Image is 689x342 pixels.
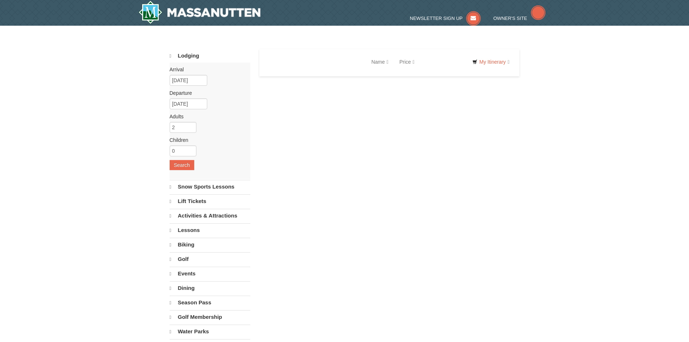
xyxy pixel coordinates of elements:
label: Departure [170,89,245,97]
a: Lessons [170,223,250,237]
label: Adults [170,113,245,120]
a: Massanutten Resort [139,1,261,24]
a: Name [366,55,394,69]
span: Owner's Site [493,16,527,21]
a: Lodging [170,49,250,63]
a: Biking [170,238,250,252]
a: Lift Tickets [170,194,250,208]
label: Arrival [170,66,245,73]
a: Owner's Site [493,16,545,21]
a: Newsletter Sign Up [410,16,481,21]
span: Newsletter Sign Up [410,16,463,21]
label: Children [170,136,245,144]
a: Snow Sports Lessons [170,180,250,194]
img: Massanutten Resort Logo [139,1,261,24]
a: Water Parks [170,325,250,338]
a: My Itinerary [468,56,514,67]
button: Search [170,160,194,170]
a: Golf [170,252,250,266]
a: Season Pass [170,296,250,309]
a: Dining [170,281,250,295]
a: Activities & Attractions [170,209,250,223]
a: Events [170,267,250,280]
a: Price [394,55,420,69]
a: Golf Membership [170,310,250,324]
